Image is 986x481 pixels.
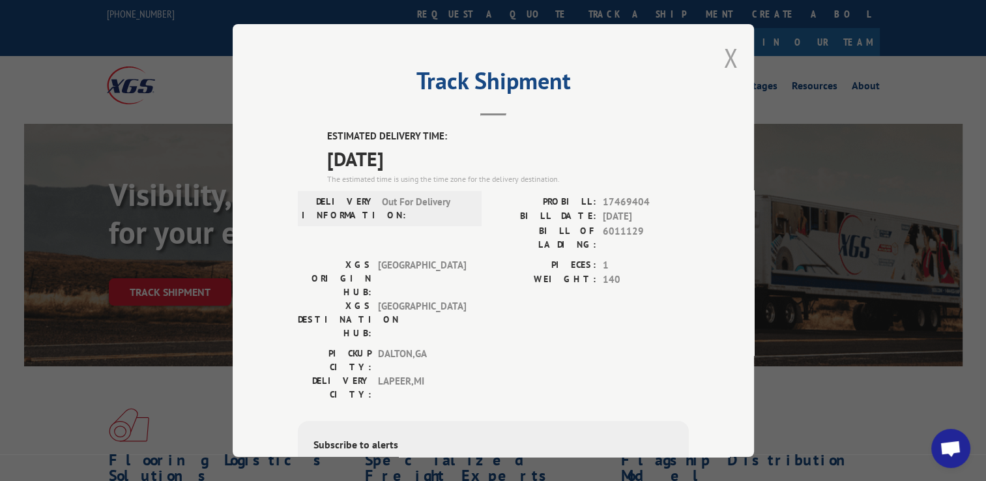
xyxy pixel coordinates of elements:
[298,72,689,96] h2: Track Shipment
[603,209,689,224] span: [DATE]
[378,373,466,401] span: LAPEER , MI
[313,436,673,455] div: Subscribe to alerts
[493,257,596,272] label: PIECES:
[378,346,466,373] span: DALTON , GA
[382,194,470,222] span: Out For Delivery
[493,209,596,224] label: BILL DATE:
[298,373,371,401] label: DELIVERY CITY:
[603,272,689,287] span: 140
[298,299,371,340] label: XGS DESTINATION HUB:
[378,299,466,340] span: [GEOGRAPHIC_DATA]
[603,194,689,209] span: 17469404
[378,257,466,299] span: [GEOGRAPHIC_DATA]
[931,429,970,468] div: Open chat
[603,257,689,272] span: 1
[493,272,596,287] label: WEIGHT:
[723,40,738,75] button: Close modal
[298,346,371,373] label: PICKUP CITY:
[493,224,596,251] label: BILL OF LADING:
[327,129,689,144] label: ESTIMATED DELIVERY TIME:
[327,173,689,184] div: The estimated time is using the time zone for the delivery destination.
[327,143,689,173] span: [DATE]
[302,194,375,222] label: DELIVERY INFORMATION:
[493,194,596,209] label: PROBILL:
[298,257,371,299] label: XGS ORIGIN HUB:
[603,224,689,251] span: 6011129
